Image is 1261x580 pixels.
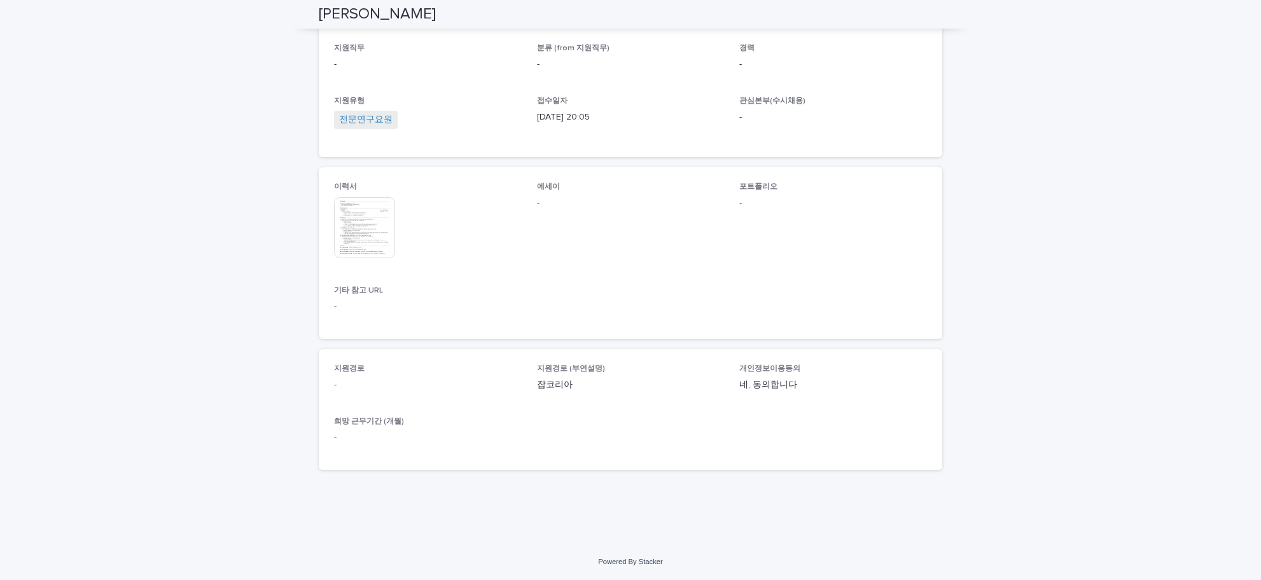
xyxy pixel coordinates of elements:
p: - [334,378,522,392]
p: - [334,58,522,71]
h2: [PERSON_NAME] [319,5,436,24]
span: 지원유형 [334,97,365,105]
p: - [739,111,927,124]
p: 잡코리아 [537,378,725,392]
span: 기타 참고 URL [334,287,383,294]
p: - [537,58,725,71]
span: 경력 [739,45,755,52]
span: 포트폴리오 [739,183,777,191]
p: - [334,431,522,445]
span: 접수일자 [537,97,568,105]
p: [DATE] 20:05 [537,111,725,124]
span: 관심본부(수시채용) [739,97,805,105]
p: - [739,197,927,211]
span: 이력서 [334,183,357,191]
a: 전문연구요원 [339,113,393,127]
span: 분류 (from 지원직무) [537,45,610,52]
p: 네, 동의합니다 [739,378,927,392]
a: Powered By Stacker [598,558,662,565]
span: 개인정보이용동의 [739,365,800,373]
p: - [739,58,927,71]
span: 지원직무 [334,45,365,52]
span: 희망 근무기간 (개월) [334,418,404,425]
span: 에세이 [537,183,560,191]
p: - [334,300,522,314]
span: 지원경로 (부연설명) [537,365,605,373]
span: 지원경로 [334,365,365,373]
p: - [537,197,725,211]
